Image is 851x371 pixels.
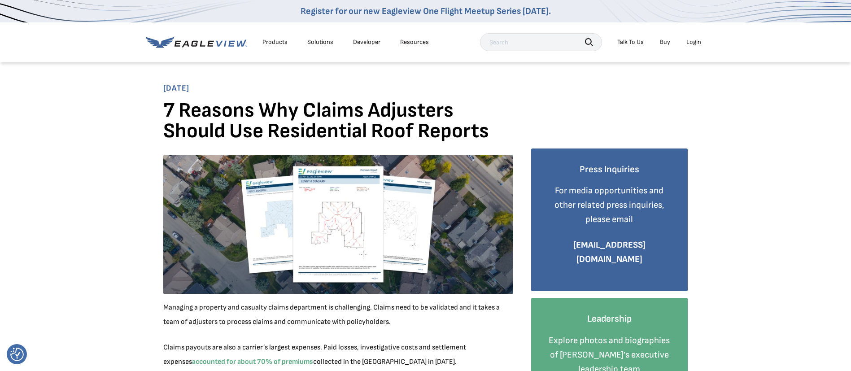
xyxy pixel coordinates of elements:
a: accounted for about 70% of premiums [192,358,313,366]
input: Search [480,33,602,51]
a: Register for our new Eagleview One Flight Meetup Series [DATE]. [301,6,551,17]
div: Solutions [307,38,333,46]
div: Login [686,38,701,46]
h4: Press Inquiries [545,162,675,177]
p: For media opportunities and other related press inquiries, please email [545,183,675,227]
span: [DATE] [163,83,688,94]
a: Buy [660,38,670,46]
a: [EMAIL_ADDRESS][DOMAIN_NAME] [573,240,646,265]
div: Products [262,38,288,46]
img: Revisit consent button [10,348,24,361]
p: Claims payouts are also a carrier’s largest expenses. Paid losses, investigative costs and settle... [163,340,513,369]
p: Managing a property and casualty claims department is challenging. Claims need to be validated an... [163,301,513,329]
div: Resources [400,38,429,46]
h1: 7 Reasons Why Claims Adjusters Should Use Residential Roof Reports [163,100,513,148]
button: Consent Preferences [10,348,24,361]
h4: Leadership [545,311,675,327]
div: Talk To Us [617,38,644,46]
a: Developer [353,38,380,46]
